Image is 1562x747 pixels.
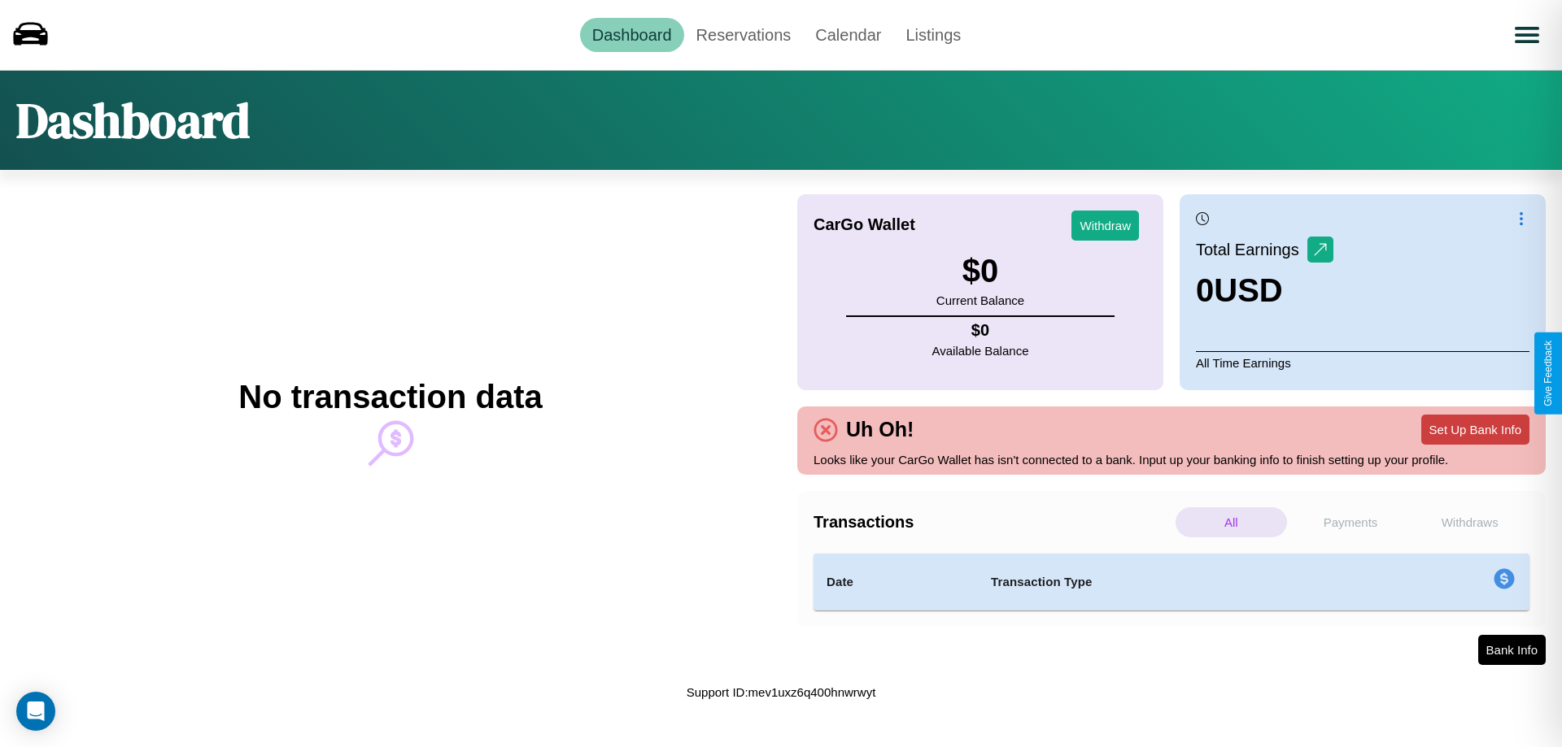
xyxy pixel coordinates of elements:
[1295,507,1407,537] p: Payments
[1414,507,1525,537] p: Withdraws
[16,692,55,731] div: Open Intercom Messenger
[893,18,973,52] a: Listings
[814,554,1529,610] table: simple table
[814,513,1171,532] h4: Transactions
[1196,272,1333,309] h3: 0 USD
[1196,351,1529,374] p: All Time Earnings
[838,418,922,441] h4: Uh Oh!
[1196,235,1307,264] p: Total Earnings
[936,289,1024,311] p: Current Balance
[814,449,1529,471] p: Looks like your CarGo Wallet has isn't connected to a bank. Input up your banking info to finish ...
[991,572,1360,592] h4: Transaction Type
[932,321,1029,340] h4: $ 0
[1071,211,1139,241] button: Withdraw
[1542,341,1554,406] div: Give Feedback
[1421,415,1529,445] button: Set Up Bank Info
[1478,635,1546,665] button: Bank Info
[1504,12,1550,58] button: Open menu
[932,340,1029,362] p: Available Balance
[16,87,250,154] h1: Dashboard
[803,18,893,52] a: Calendar
[1176,507,1287,537] p: All
[936,253,1024,289] h3: $ 0
[238,379,542,415] h2: No transaction data
[687,681,876,703] p: Support ID: mev1uxz6q400hnwrwyt
[684,18,804,52] a: Reservations
[814,215,915,234] h4: CarGo Wallet
[827,572,965,592] h4: Date
[580,18,684,52] a: Dashboard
